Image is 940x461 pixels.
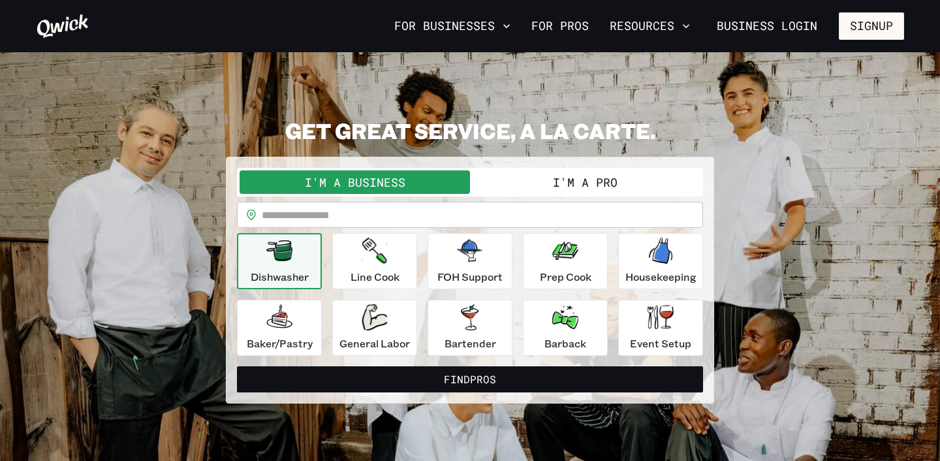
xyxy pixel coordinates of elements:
button: I'm a Business [240,170,470,194]
button: Dishwasher [237,233,322,289]
button: Event Setup [618,300,703,356]
p: Barback [544,336,586,351]
button: Housekeeping [618,233,703,289]
button: For Businesses [389,15,516,37]
a: For Pros [526,15,594,37]
button: Barback [523,300,608,356]
button: General Labor [332,300,417,356]
p: Line Cook [351,269,399,285]
button: Prep Cook [523,233,608,289]
p: General Labor [339,336,410,351]
a: Business Login [706,12,828,40]
p: Event Setup [630,336,691,351]
button: FOH Support [428,233,512,289]
button: Resources [604,15,695,37]
p: Bartender [445,336,496,351]
p: Dishwasher [251,269,309,285]
button: Line Cook [332,233,417,289]
h2: GET GREAT SERVICE, A LA CARTE. [226,118,714,144]
p: FOH Support [437,269,503,285]
button: I'm a Pro [470,170,700,194]
button: Bartender [428,300,512,356]
p: Housekeeping [625,269,697,285]
button: Signup [839,12,904,40]
button: Baker/Pastry [237,300,322,356]
p: Prep Cook [540,269,591,285]
button: FindPros [237,366,703,392]
p: Baker/Pastry [247,336,313,351]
